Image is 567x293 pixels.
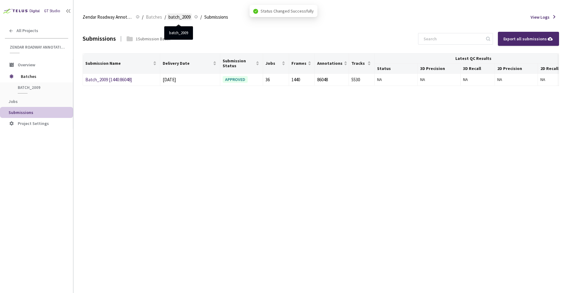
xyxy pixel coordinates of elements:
span: check-circle [253,9,258,14]
div: 5530 [351,76,372,83]
div: Submissions [83,34,116,43]
span: Status Changed Successfully [261,8,314,14]
span: View Logs [531,14,550,20]
span: Zendar Roadway Annotations | Cuboid Labels [10,45,65,50]
span: Submissions [204,13,228,21]
div: NA [377,76,415,83]
span: Delivery Date [163,61,212,66]
th: Frames [289,53,315,74]
a: Batch_2009 [1440:86048] [85,77,132,82]
li: / [142,13,143,21]
th: 3D Precision [418,64,461,74]
div: APPROVED [223,76,248,83]
span: batch_2009 [169,13,191,21]
div: 1 Submission Batch [136,36,170,42]
input: Search [420,33,485,44]
div: GT Studio [44,8,60,14]
th: Annotations [315,53,349,74]
th: 3D Recall [461,64,495,74]
li: / [165,13,166,21]
th: Status [375,64,417,74]
span: Jobs [265,61,280,66]
span: Submission Name [85,61,152,66]
div: 1440 [291,76,312,83]
div: [DATE] [163,76,217,83]
th: Delivery Date [160,53,220,74]
th: Tracks [349,53,375,74]
span: Project Settings [18,121,49,126]
div: NA [420,76,458,83]
div: 86048 [317,76,346,83]
li: / [200,13,202,21]
th: Submission Status [220,53,263,74]
span: Zendar Roadway Annotations | Cuboid Labels [83,13,132,21]
span: Submissions [9,110,33,115]
span: batch_2009 [18,85,63,90]
th: Submission Name [83,53,160,74]
a: Batches [145,13,163,20]
div: NA [497,76,535,83]
th: 2D Precision [495,64,538,74]
div: 36 [265,76,286,83]
th: Jobs [263,53,289,74]
span: Frames [291,61,306,66]
span: Batches [21,70,63,82]
span: Overview [18,62,35,68]
div: NA [463,76,492,83]
div: Export all submissions [503,35,554,42]
span: Jobs [9,99,18,104]
span: Annotations [317,61,343,66]
span: Tracks [351,61,366,66]
span: Batches [146,13,162,21]
span: All Projects [17,28,38,33]
span: Submission Status [223,58,254,68]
